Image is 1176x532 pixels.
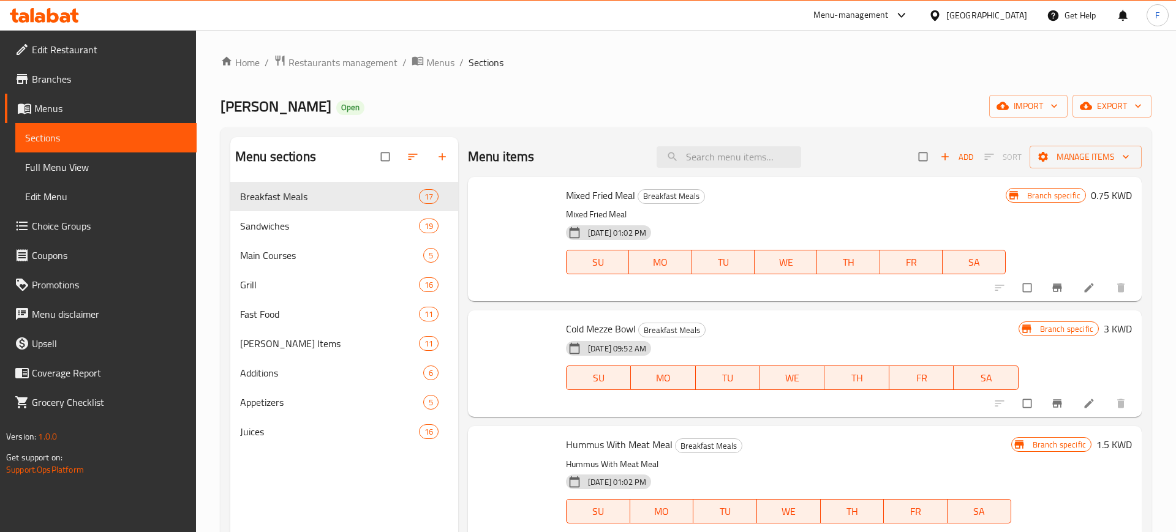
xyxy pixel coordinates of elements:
[675,438,742,453] div: Breakfast Meals
[889,503,943,520] span: FR
[1107,274,1137,301] button: delete
[813,8,889,23] div: Menu-management
[946,9,1027,22] div: [GEOGRAPHIC_DATA]
[399,143,429,170] span: Sort sections
[571,369,626,387] span: SU
[32,42,187,57] span: Edit Restaurant
[940,150,973,164] span: Add
[884,499,948,523] button: FR
[757,499,821,523] button: WE
[629,250,692,274] button: MO
[1091,187,1132,204] h6: 0.75 KWD
[1039,149,1132,165] span: Manage items
[25,189,187,204] span: Edit Menu
[1016,392,1041,415] span: Select to update
[817,250,880,274] button: TH
[821,499,884,523] button: TH
[424,367,438,379] span: 6
[274,54,398,70] a: Restaurants management
[5,35,197,64] a: Edit Restaurant
[937,148,976,167] button: Add
[230,388,458,417] div: Appetizers5
[1107,390,1137,417] button: delete
[566,435,673,454] span: Hummus With Meat Meal
[423,248,439,263] div: items
[638,189,705,204] div: Breakfast Meals
[1104,320,1132,337] h6: 3 KWD
[1016,276,1041,299] span: Select to update
[631,365,695,390] button: MO
[566,320,636,338] span: Cold Mezze Bowl
[566,365,631,390] button: SU
[240,395,423,410] span: Appetizers
[692,250,755,274] button: TU
[420,338,438,350] span: 11
[566,207,1006,222] p: Mixed Fried Meal
[566,186,635,204] span: Mixed Fried Meal
[424,397,438,408] span: 5
[240,189,419,204] span: Breakfast Meals
[5,299,197,329] a: Menu disclaimer
[420,309,438,320] span: 11
[240,219,419,233] div: Sandwiches
[638,323,706,337] div: Breakfast Meals
[826,503,880,520] span: TH
[6,462,84,478] a: Support.OpsPlatform
[25,130,187,145] span: Sections
[469,55,503,70] span: Sections
[959,369,1013,387] span: SA
[755,250,817,274] button: WE
[639,323,705,337] span: Breakfast Meals
[230,182,458,211] div: Breakfast Meals17
[32,248,187,263] span: Coupons
[420,191,438,203] span: 17
[880,250,943,274] button: FR
[230,299,458,329] div: Fast Food11
[760,365,824,390] button: WE
[429,143,458,170] button: Add section
[419,189,439,204] div: items
[701,369,755,387] span: TU
[1030,146,1142,168] button: Manage items
[1044,274,1073,301] button: Branch-specific-item
[15,152,197,182] a: Full Menu View
[32,336,187,351] span: Upsell
[638,189,704,203] span: Breakfast Meals
[221,92,331,120] span: [PERSON_NAME]
[676,439,742,453] span: Breakfast Meals
[221,54,1151,70] nav: breadcrumb
[419,307,439,321] div: items
[948,253,1000,271] span: SA
[1028,439,1091,451] span: Branch specific
[636,369,690,387] span: MO
[943,250,1005,274] button: SA
[419,277,439,292] div: items
[5,388,197,417] a: Grocery Checklist
[696,365,760,390] button: TU
[38,429,57,444] span: 1.0.0
[762,503,816,520] span: WE
[221,55,260,70] a: Home
[230,211,458,241] div: Sandwiches19
[759,253,812,271] span: WE
[1035,323,1098,335] span: Branch specific
[1082,99,1142,114] span: export
[419,424,439,439] div: items
[5,94,197,123] a: Menus
[240,248,423,263] span: Main Courses
[240,277,419,292] div: Grill
[5,270,197,299] a: Promotions
[230,177,458,451] nav: Menu sections
[240,365,423,380] span: Additions
[32,72,187,86] span: Branches
[571,253,624,271] span: SU
[1083,397,1098,410] a: Edit menu item
[885,253,938,271] span: FR
[25,160,187,174] span: Full Menu View
[911,145,937,168] span: Select section
[698,503,752,520] span: TU
[583,343,651,354] span: [DATE] 09:52 AM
